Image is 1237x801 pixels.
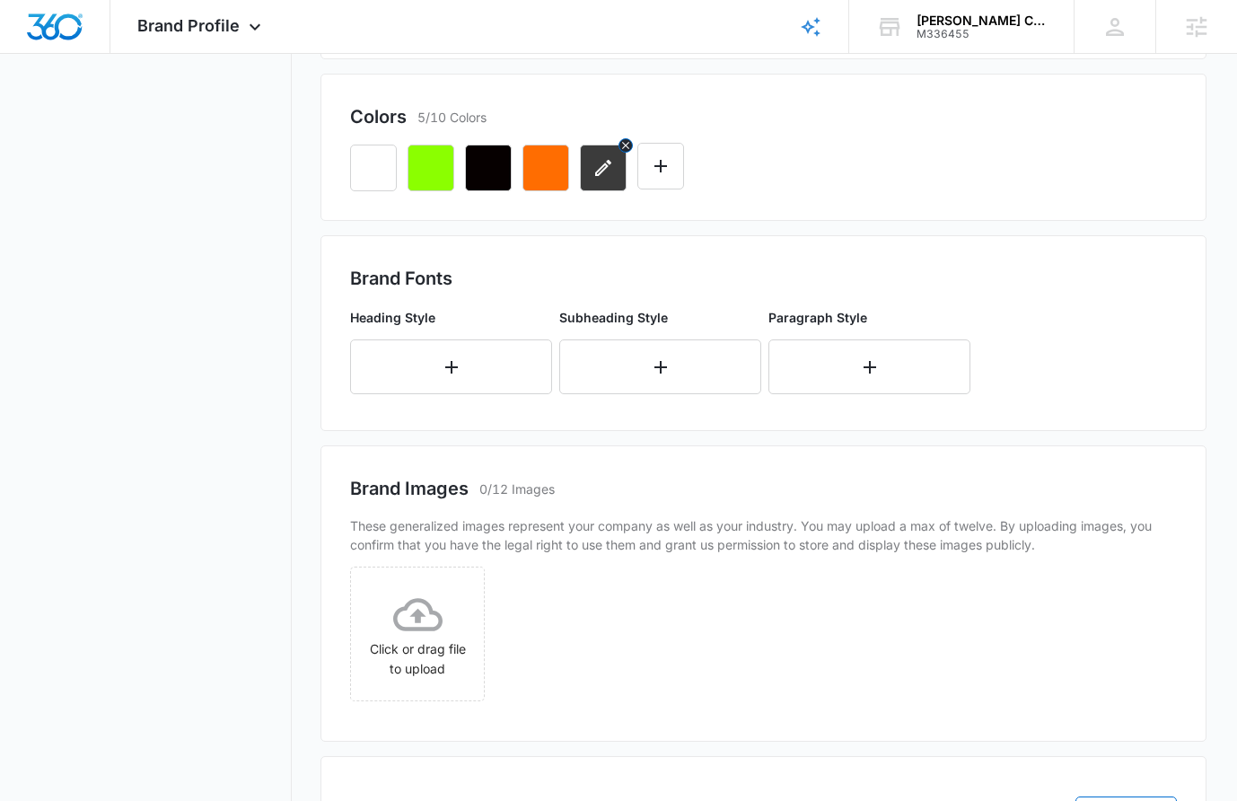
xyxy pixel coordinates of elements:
[768,308,970,327] p: Paragraph Style
[917,28,1048,40] div: account id
[350,475,469,502] h2: Brand Images
[351,590,484,679] div: Click or drag file to upload
[559,308,761,327] p: Subheading Style
[479,480,555,498] p: 0/12 Images
[350,516,1176,554] p: These generalized images represent your company as well as your industry. You may upload a max of...
[637,143,684,189] button: Edit Color
[350,265,1176,292] h2: Brand Fonts
[350,308,552,327] p: Heading Style
[917,13,1048,28] div: account name
[350,103,407,130] h2: Colors
[417,108,487,127] p: 5/10 Colors
[351,568,484,700] span: Click or drag file to upload
[137,16,240,35] span: Brand Profile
